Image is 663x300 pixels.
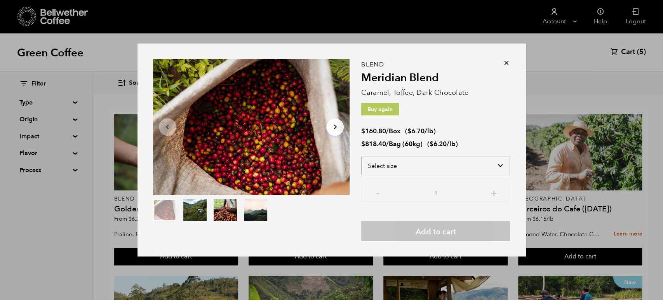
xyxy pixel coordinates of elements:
[361,127,386,136] bdi: 160.80
[447,140,456,148] span: /lb
[407,127,425,136] bdi: 6.70
[361,221,510,241] button: Add to cart
[361,103,399,115] p: Buy again
[405,127,436,136] span: ( )
[361,127,365,136] span: $
[489,188,498,196] button: +
[373,188,383,196] button: -
[361,87,510,98] p: Caramel, Toffee, Dark Chocolate
[361,140,365,148] span: $
[386,140,389,148] span: /
[389,140,423,148] span: Bag (60kg)
[386,127,389,136] span: /
[407,127,411,136] span: $
[430,140,447,148] bdi: 6.20
[361,140,386,148] bdi: 818.40
[427,140,458,148] span: ( )
[389,127,400,136] span: Box
[425,127,433,136] span: /lb
[430,140,433,148] span: $
[361,72,510,85] h2: Meridian Blend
